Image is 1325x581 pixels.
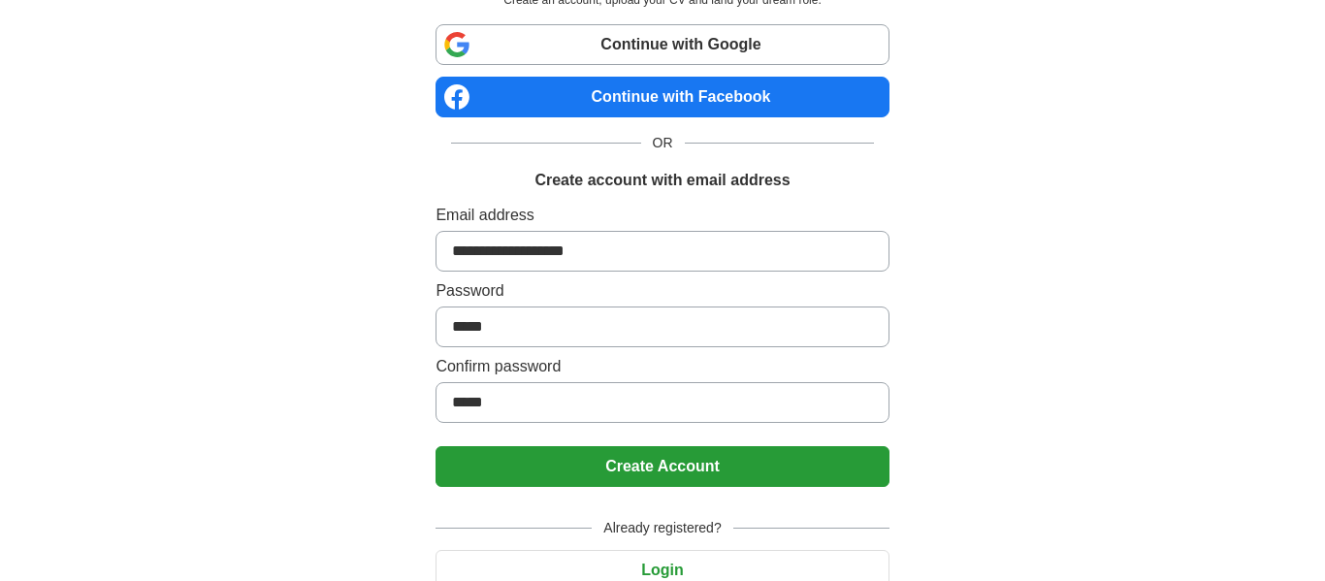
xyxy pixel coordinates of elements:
[436,562,889,578] a: Login
[436,77,889,117] a: Continue with Facebook
[534,169,790,192] h1: Create account with email address
[436,279,889,303] label: Password
[592,518,732,538] span: Already registered?
[436,204,889,227] label: Email address
[436,355,889,378] label: Confirm password
[436,24,889,65] a: Continue with Google
[641,133,685,153] span: OR
[436,446,889,487] button: Create Account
